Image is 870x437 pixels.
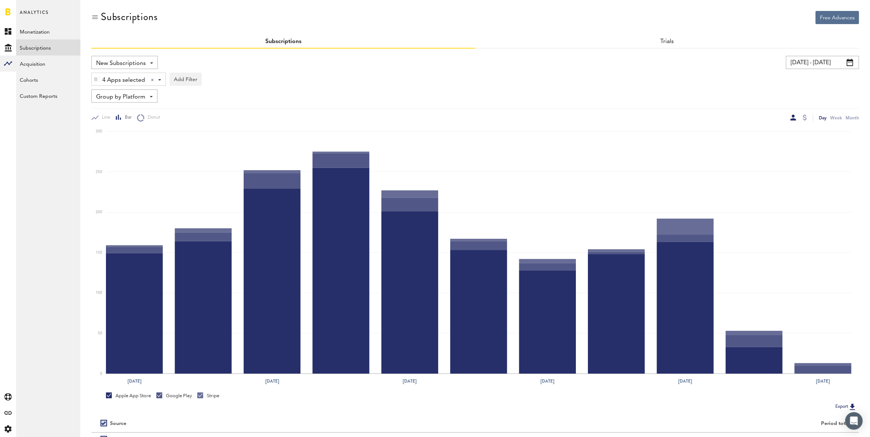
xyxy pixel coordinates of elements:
div: Subscriptions [101,11,157,23]
text: 0 [100,372,102,376]
a: Trials [660,39,674,45]
div: Month [846,114,859,122]
div: Stripe [197,392,219,399]
span: Support [15,5,42,12]
span: 4 Apps selected [102,74,145,87]
text: 200 [96,211,102,214]
text: [DATE] [679,378,692,384]
button: Free Advances [816,11,859,24]
text: 150 [96,251,102,254]
a: Subscriptions [265,39,301,45]
text: [DATE] [403,378,417,384]
a: Acquisition [16,55,80,72]
div: Source [110,421,126,427]
button: Export [833,402,859,411]
div: Week [830,114,842,122]
text: 300 [96,130,102,133]
span: New Subscriptions [96,57,146,70]
img: trash_awesome_blue.svg [94,77,98,82]
div: Delete [92,73,100,85]
div: Apple App Store [106,392,151,399]
span: Donut [144,115,160,121]
text: [DATE] [816,378,830,384]
text: 50 [98,331,102,335]
text: 250 [96,170,102,174]
span: Line [99,115,110,121]
a: Monetization [16,23,80,39]
div: Google Play [156,392,192,399]
span: Group by Platform [96,91,145,103]
span: Bar [122,115,132,121]
img: Export [848,402,857,411]
a: Cohorts [16,72,80,88]
text: 100 [96,291,102,295]
div: Period total [485,421,850,427]
a: Custom Reports [16,88,80,104]
div: Clear [151,78,154,81]
text: [DATE] [541,378,555,384]
div: Day [819,114,827,122]
span: Analytics [20,8,49,23]
a: Subscriptions [16,39,80,55]
button: Add Filter [170,73,202,86]
div: Open Intercom Messenger [845,412,863,430]
text: [DATE] [128,378,141,384]
text: [DATE] [265,378,279,384]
